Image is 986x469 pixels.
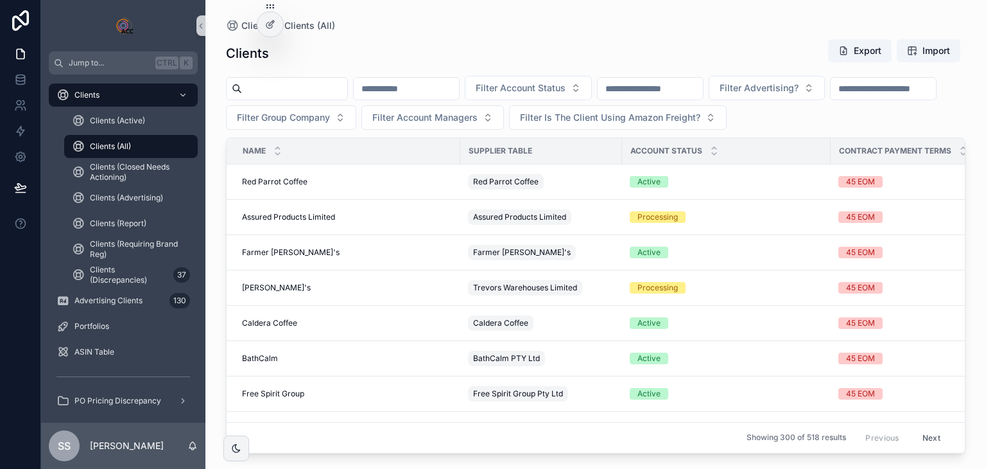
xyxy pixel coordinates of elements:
[49,289,198,312] a: Advertising Clients130
[242,212,453,222] a: Assured Products Limited
[226,19,272,32] a: Clients
[846,247,875,258] div: 45 EOM
[846,317,875,329] div: 45 EOM
[747,433,846,443] span: Showing 300 of 518 results
[90,239,185,260] span: Clients (Requiring Brand Reg)
[242,283,311,293] span: [PERSON_NAME]'s
[74,321,109,332] span: Portfolios
[630,317,823,329] a: Active
[69,58,150,68] span: Jump to...
[846,388,875,400] div: 45 EOM
[241,19,272,32] span: Clients
[473,247,571,258] span: Farmer [PERSON_NAME]'s
[720,82,799,94] span: Filter Advertising?
[226,44,269,62] h1: Clients
[709,76,825,100] button: Select Button
[473,389,563,399] span: Free Spirit Group Pty Ltd
[473,318,528,328] span: Caldera Coffee
[468,384,614,404] a: Free Spirit Group Pty Ltd
[64,212,198,235] a: Clients (Report)
[226,105,356,130] button: Select Button
[74,347,114,357] span: ASIN Table
[637,176,661,188] div: Active
[64,161,198,184] a: Clients (Closed Needs Actioning)
[509,105,727,130] button: Select Button
[630,353,823,364] a: Active
[846,176,875,188] div: 45 EOM
[58,438,71,454] span: SS
[242,318,297,328] span: Caldera Coffee
[637,211,678,223] div: Processing
[473,212,566,222] span: Assured Products Limited
[468,242,614,263] a: Farmer [PERSON_NAME]'s
[242,318,453,328] a: Caldera Coffee
[41,75,205,423] div: scrollable content
[90,439,164,452] p: [PERSON_NAME]
[637,282,678,294] div: Processing
[473,177,539,187] span: Red Parrot Coffee
[181,58,191,68] span: K
[473,283,577,293] span: Trevors Warehouses Limited
[49,84,198,107] a: Clients
[361,105,504,130] button: Select Button
[90,265,168,285] span: Clients (Discrepancies)
[242,353,278,364] span: BathCalm
[630,176,823,188] a: Active
[64,263,198,287] a: Clients (Discrepancies)37
[465,76,592,100] button: Select Button
[242,177,307,187] span: Red Parrot Coffee
[637,247,661,258] div: Active
[242,389,453,399] a: Free Spirit Group
[637,388,661,400] div: Active
[49,341,198,364] a: ASIN Table
[64,135,198,158] a: Clients (All)
[630,146,702,156] span: Account Status
[242,247,340,258] span: Farmer [PERSON_NAME]'s
[237,111,330,124] span: Filter Group Company
[64,238,198,261] a: Clients (Requiring Brand Reg)
[74,396,161,406] span: PO Pricing Discrepancy
[476,82,566,94] span: Filter Account Status
[897,39,960,62] button: Import
[64,109,198,132] a: Clients (Active)
[468,348,614,369] a: BathCalm PTY Ltd
[839,146,951,156] span: Contract Payment Terms
[90,141,131,152] span: Clients (All)
[630,282,823,294] a: Processing
[468,207,614,227] a: Assured Products Limited
[468,278,614,298] a: Trevors Warehouses Limited
[922,44,950,57] span: Import
[49,51,198,75] button: Jump to...CtrlK
[242,389,304,399] span: Free Spirit Group
[242,212,335,222] span: Assured Products Limited
[372,111,478,124] span: Filter Account Managers
[113,15,134,36] img: App logo
[468,172,614,192] a: Red Parrot Coffee
[468,313,614,333] a: Caldera Coffee
[90,193,163,203] span: Clients (Advertising)
[173,267,190,283] div: 37
[913,428,949,448] button: Next
[846,282,875,294] div: 45 EOM
[473,353,540,364] span: BathCalm PTY Ltd
[637,353,661,364] div: Active
[74,90,99,100] span: Clients
[155,57,178,69] span: Ctrl
[90,218,146,229] span: Clients (Report)
[49,389,198,412] a: PO Pricing Discrepancy
[284,19,335,32] a: Clients (All)
[64,186,198,209] a: Clients (Advertising)
[630,211,823,223] a: Processing
[637,317,661,329] div: Active
[242,283,453,293] a: [PERSON_NAME]'s
[242,247,453,258] a: Farmer [PERSON_NAME]'s
[846,211,875,223] div: 45 EOM
[169,293,190,308] div: 130
[846,353,875,364] div: 45 EOM
[469,146,532,156] span: Supplier Table
[242,177,453,187] a: Red Parrot Coffee
[520,111,700,124] span: Filter Is The Client Using Amazon Freight?
[242,353,453,364] a: BathCalm
[630,388,823,400] a: Active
